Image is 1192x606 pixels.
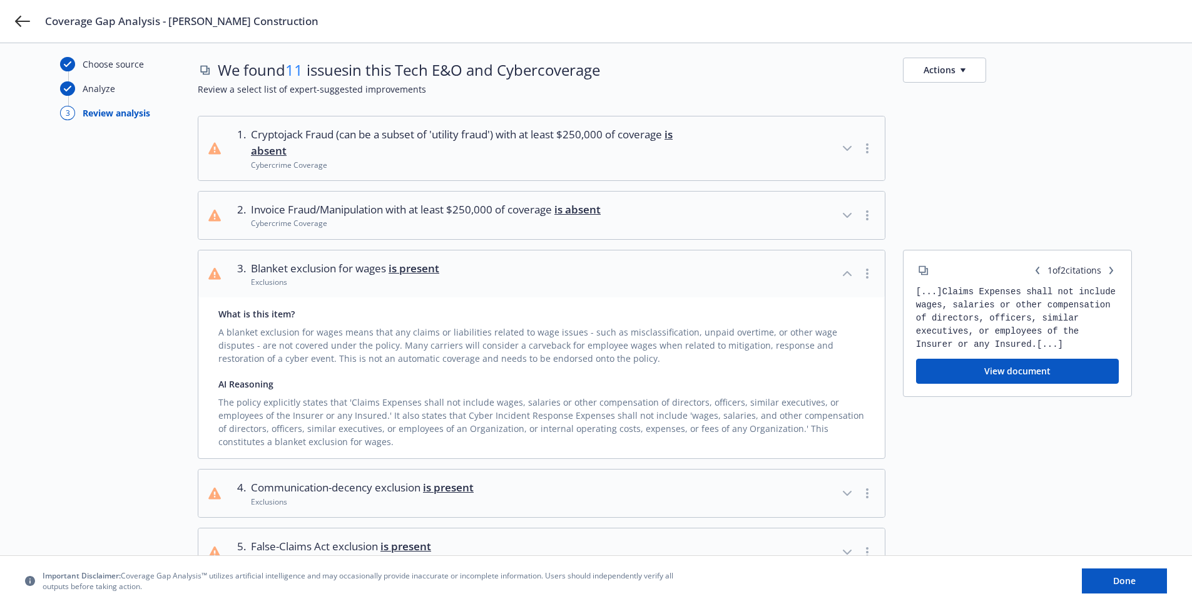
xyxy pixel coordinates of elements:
[83,106,150,120] div: Review analysis
[218,321,865,365] div: A blanket exclusion for wages means that any claims or liabilities related to wage issues - such ...
[83,82,115,95] div: Analyze
[198,250,885,298] button: 3.Blanket exclusion for wages is presentExclusions
[231,538,246,566] div: 5 .
[231,202,246,229] div: 2 .
[198,470,885,517] button: 4.Communication-decency exclusion is presentExclusions
[389,261,439,275] span: is present
[285,59,303,80] span: 11
[251,126,708,160] span: Cryptojack Fraud (can be a subset of 'utility fraud') with at least $250,000 of coverage
[1113,575,1136,587] span: Done
[916,359,1119,384] button: View document
[903,57,986,83] button: Actions
[916,285,1119,351] div: [...] Claims Expenses shall not include wages, salaries or other compensation of directors, offic...
[251,218,601,229] div: Cybercrime Coverage
[83,58,144,71] div: Choose source
[1082,568,1167,593] button: Done
[198,528,885,576] button: 5.False-Claims Act exclusion is presentExclusions
[198,116,885,180] button: 1.Cryptojack Fraud (can be a subset of 'utility fraud') with at least $250,000 of coverage is abs...
[198,192,885,239] button: 2.Invoice Fraud/Manipulation with at least $250,000 of coverage is absentCybercrime Coverage
[198,83,1132,96] span: Review a select list of expert-suggested improvements
[251,496,474,507] div: Exclusions
[60,106,75,120] div: 3
[43,570,681,592] span: Coverage Gap Analysis™ utilizes artificial intelligence and may occasionally provide inaccurate o...
[554,202,601,217] span: is absent
[251,260,439,277] span: Blanket exclusion for wages
[231,480,246,507] div: 4 .
[218,307,865,321] div: What is this item?
[218,391,865,448] div: The policy explicitly states that 'Claims Expenses shall not include wages, salaries or other com...
[251,277,439,287] div: Exclusions
[1030,263,1119,278] span: 1 of 2 citations
[218,59,600,81] span: We found issues in this Tech E&O and Cyber coverage
[43,570,121,581] span: Important Disclaimer:
[903,58,986,83] button: Actions
[251,160,708,170] div: Cybercrime Coverage
[251,538,431,555] span: False-Claims Act exclusion
[218,377,865,391] div: AI Reasoning
[231,126,246,170] div: 1 .
[423,480,474,495] span: is present
[380,539,431,553] span: is present
[45,14,318,29] span: Coverage Gap Analysis - [PERSON_NAME] Construction
[231,260,246,288] div: 3 .
[251,202,601,218] span: Invoice Fraud/Manipulation with at least $250,000 of coverage
[251,480,474,496] span: Communication-decency exclusion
